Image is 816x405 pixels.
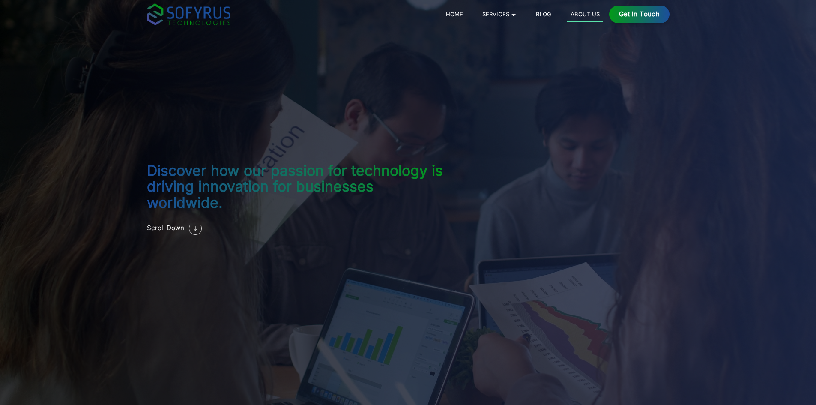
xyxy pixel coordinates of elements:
[189,222,202,235] img: software outsourcing company
[147,3,230,25] img: sofyrus
[147,214,452,243] a: Scroll Down
[532,9,554,19] a: Blog
[609,6,670,23] a: Get in Touch
[567,9,603,22] a: About Us
[442,9,466,19] a: Home
[147,162,452,211] h2: Discover how our passion for technology is driving innovation for businesses worldwide.
[479,9,520,19] a: Services 🞃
